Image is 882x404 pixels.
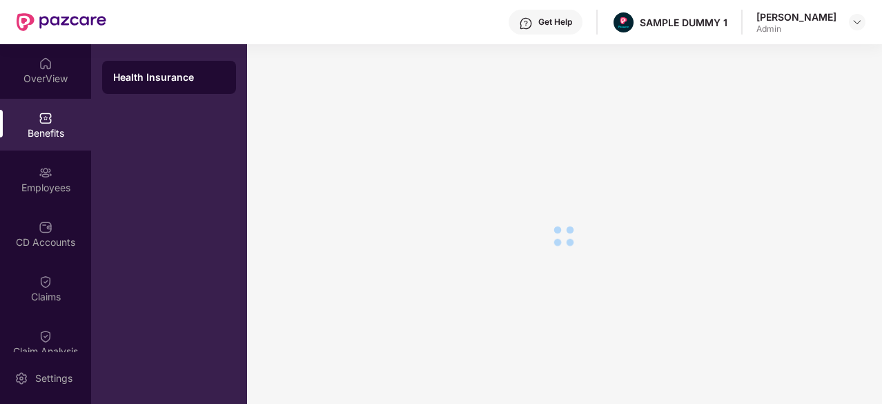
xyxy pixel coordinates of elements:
img: svg+xml;base64,PHN2ZyBpZD0iQ2xhaW0iIHhtbG5zPSJodHRwOi8vd3d3LnczLm9yZy8yMDAwL3N2ZyIgd2lkdGg9IjIwIi... [39,275,52,289]
img: svg+xml;base64,PHN2ZyBpZD0iQmVuZWZpdHMiIHhtbG5zPSJodHRwOi8vd3d3LnczLm9yZy8yMDAwL3N2ZyIgd2lkdGg9Ij... [39,111,52,125]
div: Admin [756,23,836,35]
img: Pazcare_Alternative_logo-01-01.png [614,12,634,32]
div: Settings [31,372,77,385]
img: svg+xml;base64,PHN2ZyBpZD0iSG9tZSIgeG1sbnM9Imh0dHA6Ly93d3cudzMub3JnLzIwMDAvc3ZnIiB3aWR0aD0iMjAiIG... [39,57,52,70]
img: svg+xml;base64,PHN2ZyBpZD0iSGVscC0zMngzMiIgeG1sbnM9Imh0dHA6Ly93d3cudzMub3JnLzIwMDAvc3ZnIiB3aWR0aD... [519,17,533,30]
img: svg+xml;base64,PHN2ZyBpZD0iRW1wbG95ZWVzIiB4bWxucz0iaHR0cDovL3d3dy53My5vcmcvMjAwMC9zdmciIHdpZHRoPS... [39,166,52,180]
img: svg+xml;base64,PHN2ZyBpZD0iRHJvcGRvd24tMzJ4MzIiIHhtbG5zPSJodHRwOi8vd3d3LnczLm9yZy8yMDAwL3N2ZyIgd2... [852,17,863,28]
img: svg+xml;base64,PHN2ZyBpZD0iQ2xhaW0iIHhtbG5zPSJodHRwOi8vd3d3LnczLm9yZy8yMDAwL3N2ZyIgd2lkdGg9IjIwIi... [39,329,52,343]
div: SAMPLE DUMMY 1 [640,16,727,29]
img: New Pazcare Logo [17,13,106,31]
div: [PERSON_NAME] [756,10,836,23]
div: Get Help [538,17,572,28]
div: Health Insurance [113,70,225,84]
img: svg+xml;base64,PHN2ZyBpZD0iQ0RfQWNjb3VudHMiIGRhdGEtbmFtZT0iQ0QgQWNjb3VudHMiIHhtbG5zPSJodHRwOi8vd3... [39,220,52,234]
img: svg+xml;base64,PHN2ZyBpZD0iU2V0dGluZy0yMHgyMCIgeG1sbnM9Imh0dHA6Ly93d3cudzMub3JnLzIwMDAvc3ZnIiB3aW... [14,372,28,385]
